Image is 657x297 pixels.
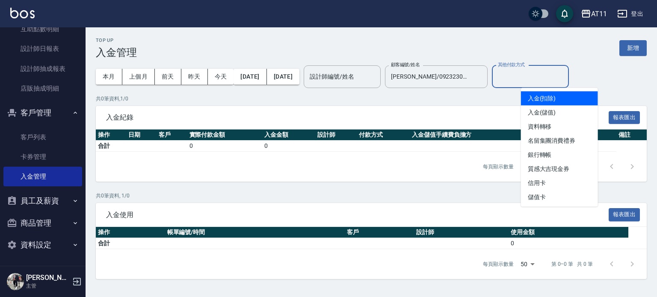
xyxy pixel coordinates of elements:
[234,69,266,85] button: [DATE]
[609,208,640,221] button: 報表匯出
[483,163,514,171] p: 每頁顯示數量
[96,69,122,85] button: 本月
[3,190,82,212] button: 員工及薪資
[106,113,609,122] span: 入金紀錄
[96,227,165,238] th: 操作
[96,238,165,249] td: 合計
[345,227,414,238] th: 客戶
[414,227,509,238] th: 設計師
[157,129,187,141] th: 客戶
[315,129,357,141] th: 設計師
[262,141,315,152] td: 0
[96,129,126,141] th: 操作
[577,5,610,23] button: AT11
[3,79,82,98] a: 店販抽成明細
[521,190,598,204] span: 儲值卡
[521,106,598,120] span: 入金(儲值)
[521,134,598,148] span: 名留集團消費禮券
[391,62,420,68] label: 顧客編號/姓名
[498,62,525,68] label: 其他付款方式
[96,95,647,103] p: 共 0 筆資料, 1 / 0
[3,19,82,39] a: 互助點數明細
[155,69,181,85] button: 前天
[3,167,82,186] a: 入金管理
[509,227,629,238] th: 使用金額
[521,162,598,176] span: 質感大吉現金券
[7,273,24,290] img: Person
[609,111,640,124] button: 報表匯出
[517,253,538,276] div: 50
[609,113,640,121] a: 報表匯出
[10,8,35,18] img: Logo
[614,6,647,22] button: 登出
[165,227,345,238] th: 帳單編號/時間
[509,238,629,249] td: 0
[3,147,82,167] a: 卡券管理
[96,47,137,59] h3: 入金管理
[96,141,157,152] td: 合計
[551,260,593,268] p: 第 0–0 筆 共 0 筆
[556,5,573,22] button: save
[3,234,82,256] button: 資料設定
[410,129,530,141] th: 入金儲值手續費負擔方
[3,59,82,79] a: 設計師抽成報表
[262,129,315,141] th: 入金金額
[591,9,607,19] div: AT11
[521,148,598,162] span: 銀行轉帳
[26,273,70,282] h5: [PERSON_NAME]
[267,69,299,85] button: [DATE]
[122,69,155,85] button: 上個月
[616,129,647,141] th: 備註
[106,211,609,219] span: 入金使用
[26,282,70,290] p: 主管
[3,39,82,59] a: 設計師日報表
[357,129,410,141] th: 付款方式
[619,40,647,56] button: 新增
[187,129,263,141] th: 實際付款金額
[521,91,598,106] span: 入金(扣除)
[3,127,82,147] a: 客戶列表
[126,129,157,141] th: 日期
[3,212,82,234] button: 商品管理
[619,44,647,52] a: 新增
[521,120,598,134] span: 資料轉移
[3,102,82,124] button: 客戶管理
[517,155,538,178] div: 50
[609,210,640,218] a: 報表匯出
[96,192,647,200] p: 共 0 筆資料, 1 / 0
[96,38,137,43] h2: Top Up
[187,141,263,152] td: 0
[181,69,208,85] button: 昨天
[483,260,514,268] p: 每頁顯示數量
[208,69,234,85] button: 今天
[521,176,598,190] span: 信用卡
